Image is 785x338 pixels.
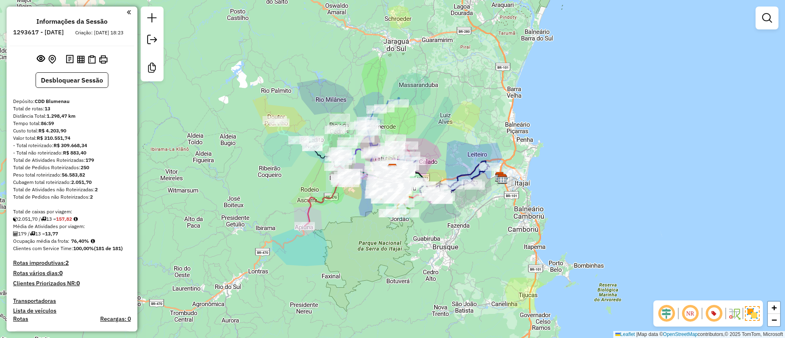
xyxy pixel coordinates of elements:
[13,316,28,322] a: Rotas
[35,53,47,66] button: Exibir sessão original
[13,245,73,251] span: Clientes com Service Time:
[41,120,54,126] strong: 86:59
[75,54,86,65] button: Visualizar relatório de Roteirização
[13,193,131,201] div: Total de Pedidos não Roteirizados:
[35,98,70,104] strong: CDD Blumenau
[13,230,131,237] div: 179 / 13 =
[13,280,131,287] h4: Clientes Priorizados NR:
[13,298,131,304] h4: Transportadoras
[54,142,87,148] strong: R$ 309.668,34
[13,307,131,314] h4: Lista de veículos
[59,269,63,277] strong: 0
[72,29,127,36] div: Criação: [DATE] 18:23
[144,60,160,78] a: Criar modelo
[772,315,777,325] span: −
[13,120,131,127] div: Tempo total:
[13,127,131,134] div: Custo total:
[13,270,131,277] h4: Rotas vários dias:
[663,331,698,337] a: OpenStreetMap
[71,238,89,244] strong: 76,40%
[13,223,131,230] div: Média de Atividades por viagem:
[74,217,78,222] i: Meta Caixas/viagem: 216,22 Diferença: -58,40
[680,304,700,323] span: Ocultar NR
[13,157,131,164] div: Total de Atividades Roteirizadas:
[73,245,94,251] strong: 100,00%
[91,239,95,244] em: Média calculada utilizando a maior ocupação (%Peso ou %Cubagem) de cada rota da sessão. Rotas cro...
[13,260,131,266] h4: Rotas improdutivas:
[144,10,160,28] a: Nova sessão e pesquisa
[13,179,131,186] div: Cubagem total roteirizado:
[100,316,131,322] h4: Recargas: 0
[45,231,58,237] strong: 13,77
[768,302,780,314] a: Zoom in
[13,208,131,215] div: Total de caixas por viagem:
[94,245,123,251] strong: (181 de 181)
[636,331,637,337] span: |
[63,150,86,156] strong: R$ 883,40
[97,54,109,65] button: Imprimir Rotas
[65,259,69,266] strong: 2
[13,217,18,222] i: Cubagem total roteirizado
[13,186,131,193] div: Total de Atividades não Roteirizadas:
[76,280,80,287] strong: 0
[47,113,76,119] strong: 1.298,47 km
[38,128,66,134] strong: R$ 4.203,90
[613,331,785,338] div: Map data © contributors,© 2025 TomTom, Microsoft
[13,164,131,171] div: Total de Pedidos Roteirizados:
[36,72,108,88] button: Desbloquear Sessão
[13,238,70,244] span: Ocupação média da frota:
[13,112,131,120] div: Distância Total:
[81,164,89,170] strong: 250
[13,149,131,157] div: - Total não roteirizado:
[387,163,398,174] img: CDD Blumenau
[85,157,94,163] strong: 179
[56,216,72,222] strong: 157,82
[13,29,64,36] h6: 1293617 - [DATE]
[41,217,46,222] i: Total de rotas
[30,231,35,236] i: Total de rotas
[497,174,508,184] img: CDD Camboriú
[36,18,108,25] h4: Informações da Sessão
[615,331,635,337] a: Leaflet
[13,105,131,112] div: Total de rotas:
[13,231,18,236] i: Total de Atividades
[759,10,775,26] a: Exibir filtros
[71,179,92,185] strong: 2.051,70
[745,306,760,321] img: Exibir/Ocultar setores
[772,302,777,313] span: +
[95,186,98,193] strong: 2
[13,134,131,142] div: Valor total:
[45,105,50,112] strong: 13
[37,135,70,141] strong: R$ 310.551,74
[47,53,58,66] button: Centralizar mapa no depósito ou ponto de apoio
[13,98,131,105] div: Depósito:
[64,53,75,66] button: Logs desbloquear sessão
[144,31,160,50] a: Exportar sessão
[13,171,131,179] div: Peso total roteirizado:
[495,172,505,182] img: CDD Itajaí
[503,169,524,177] div: Atividade não roteirizada - REDE HIPPERR COPR LT
[13,215,131,223] div: 2.051,70 / 13 =
[86,54,97,65] button: Visualizar Romaneio
[704,304,724,323] span: Exibir número da rota
[127,7,131,17] a: Clique aqui para minimizar o painel
[728,307,741,320] img: Fluxo de ruas
[62,172,85,178] strong: 56.583,82
[90,194,93,200] strong: 2
[13,142,131,149] div: - Total roteirizado:
[768,314,780,326] a: Zoom out
[657,304,676,323] span: Ocultar deslocamento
